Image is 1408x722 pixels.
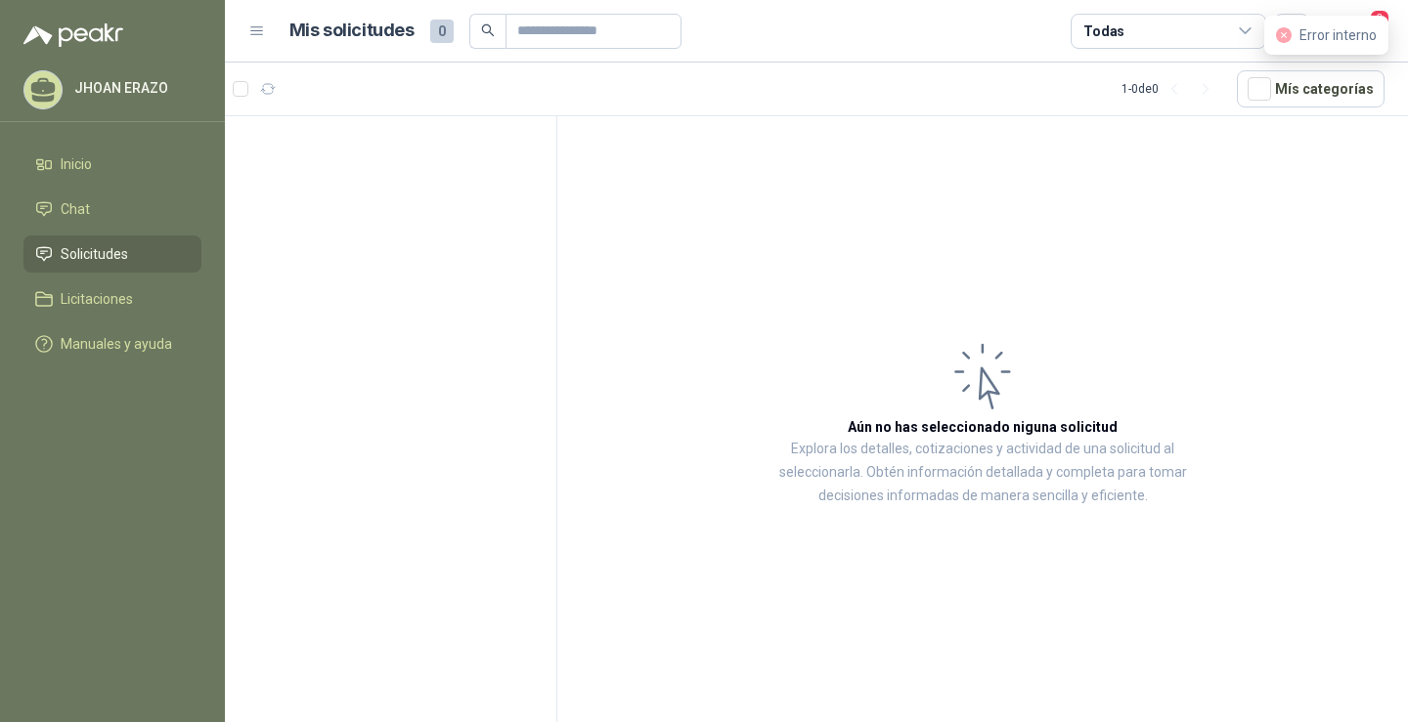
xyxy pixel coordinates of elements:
[1299,27,1377,43] span: Error interno
[23,23,123,47] img: Logo peakr
[430,20,454,43] span: 0
[74,81,197,95] p: JHOAN ERAZO
[1122,73,1221,105] div: 1 - 0 de 0
[23,191,201,228] a: Chat
[61,243,128,265] span: Solicitudes
[61,153,92,175] span: Inicio
[23,146,201,183] a: Inicio
[61,198,90,220] span: Chat
[61,333,172,355] span: Manuales y ayuda
[61,288,133,310] span: Licitaciones
[481,23,495,37] span: search
[23,235,201,273] a: Solicitudes
[848,416,1118,438] h3: Aún no has seleccionado niguna solicitud
[23,325,201,362] a: Manuales y ayuda
[23,280,201,318] a: Licitaciones
[1083,21,1124,42] div: Todas
[1237,70,1385,107] button: Mís categorías
[1369,9,1390,27] span: 3
[753,438,1212,508] p: Explora los detalles, cotizaciones y actividad de una solicitud al seleccionarla. Obtén informaci...
[1276,27,1292,43] span: close-circle
[1349,14,1385,49] button: 3
[289,17,415,45] h1: Mis solicitudes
